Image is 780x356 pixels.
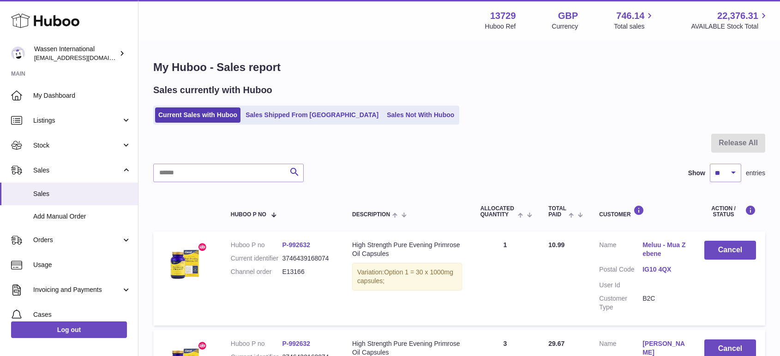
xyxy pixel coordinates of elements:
dt: Name [599,241,642,261]
span: Invoicing and Payments [33,285,121,294]
dt: Huboo P no [231,241,282,249]
dd: B2C [642,294,686,312]
dt: Channel order [231,267,282,276]
span: Option 1 = 30 x 1000mg capsules; [357,268,453,285]
span: Orders [33,236,121,244]
div: Huboo Ref [485,22,516,31]
span: 29.67 [548,340,564,347]
dd: 3746439168074 [282,254,334,263]
span: Add Manual Order [33,212,131,221]
span: My Dashboard [33,91,131,100]
span: Listings [33,116,121,125]
a: Log out [11,321,127,338]
h2: Sales currently with Huboo [153,84,272,96]
dd: E13166 [282,267,334,276]
span: 10.99 [548,241,564,249]
span: ALLOCATED Quantity [480,206,516,218]
a: 22,376.31 AVAILABLE Stock Total [691,10,769,31]
span: 22,376.31 [717,10,758,22]
span: Total paid [548,206,566,218]
label: Show [688,169,705,178]
a: Meluu - Mua Zebene [642,241,686,258]
span: Description [352,212,390,218]
div: Variation: [352,263,462,291]
span: Sales [33,190,131,198]
button: Cancel [704,241,756,260]
dt: Current identifier [231,254,282,263]
div: Action / Status [704,205,756,218]
a: Current Sales with Huboo [155,107,240,123]
img: gemma.moses@wassen.com [11,47,25,60]
a: 746.14 Total sales [614,10,655,31]
div: High Strength Pure Evening Primrose Oil Capsules [352,241,462,258]
dt: Postal Code [599,265,642,276]
div: Wassen International [34,45,117,62]
span: Usage [33,261,131,269]
span: Stock [33,141,121,150]
span: 746.14 [616,10,644,22]
a: IG10 4QX [642,265,686,274]
h1: My Huboo - Sales report [153,60,765,75]
span: entries [746,169,765,178]
span: Huboo P no [231,212,266,218]
div: Customer [599,205,686,218]
span: [EMAIL_ADDRESS][DOMAIN_NAME] [34,54,136,61]
span: Total sales [614,22,655,31]
span: Cases [33,310,131,319]
strong: GBP [558,10,578,22]
a: Sales Shipped From [GEOGRAPHIC_DATA] [242,107,382,123]
img: EveningPrimroseOilCapsules_TopSanteLogo.png [162,241,209,287]
td: 1 [471,231,540,325]
span: Sales [33,166,121,175]
div: Currency [552,22,578,31]
dt: Customer Type [599,294,642,312]
dt: User Id [599,281,642,290]
span: AVAILABLE Stock Total [691,22,769,31]
a: Sales Not With Huboo [384,107,457,123]
dt: Huboo P no [231,339,282,348]
a: P-992632 [282,241,310,249]
strong: 13729 [490,10,516,22]
a: P-992632 [282,340,310,347]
